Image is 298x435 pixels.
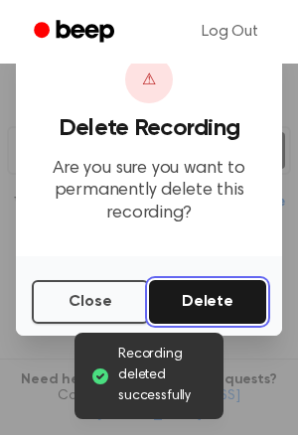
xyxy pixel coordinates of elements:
[182,8,278,56] a: Log Out
[149,280,266,324] button: Delete
[32,158,266,225] p: Are you sure you want to permanently delete this recording?
[20,13,132,52] a: Beep
[125,56,173,103] div: ⚠
[118,345,208,407] span: Recording deleted successfully
[32,115,266,142] h3: Delete Recording
[32,280,149,324] button: Close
